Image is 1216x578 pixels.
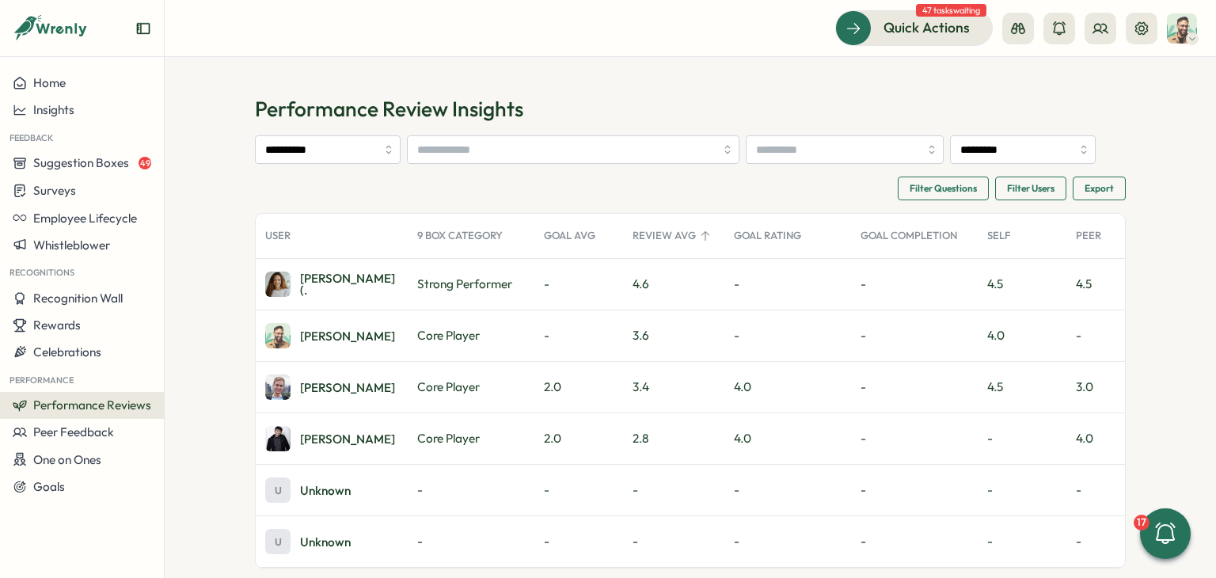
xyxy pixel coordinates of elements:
[724,220,851,252] div: Goal rating
[300,536,351,548] div: Unknown
[300,382,395,394] div: [PERSON_NAME]
[1085,177,1114,200] span: Export
[534,259,623,310] div: -
[978,259,1066,310] div: 4.5
[33,75,66,90] span: Home
[1073,177,1126,200] button: Export
[851,465,978,515] div: -
[265,272,291,297] img: Patricia (Test)
[408,362,534,413] div: Core Player
[408,465,534,515] div: -
[978,465,1066,515] div: -
[33,318,81,333] span: Rewards
[1167,13,1197,44] img: Ali
[978,220,1066,252] div: Self
[851,413,978,464] div: -
[1066,516,1155,567] div: -
[408,259,534,310] div: Strong Performer
[256,220,408,252] div: User
[33,211,137,226] span: Employee Lifecycle
[534,465,623,515] div: -
[534,516,623,567] div: -
[978,516,1066,567] div: -
[300,433,395,445] div: [PERSON_NAME]
[265,272,398,297] a: Patricia (Test)[PERSON_NAME] (.
[1066,310,1155,361] div: -
[33,183,76,198] span: Surveys
[1066,220,1155,252] div: Peer
[408,413,534,464] div: Core Player
[1134,515,1149,530] div: 17
[898,177,989,200] button: Filter Questions
[978,413,1066,464] div: -
[851,310,978,361] div: -
[623,310,724,361] div: 3.6
[1066,465,1155,515] div: -
[33,344,101,359] span: Celebrations
[623,413,724,464] div: 2.8
[33,291,123,306] span: Recognition Wall
[851,259,978,310] div: -
[300,330,395,342] div: [PERSON_NAME]
[978,310,1066,361] div: 4.0
[835,10,993,45] button: Quick Actions
[33,155,129,170] span: Suggestion Boxes
[33,452,101,467] span: One on Ones
[1140,508,1191,559] button: 17
[1066,362,1155,413] div: 3.0
[623,465,724,515] div: -
[851,362,978,413] div: -
[139,157,151,169] span: 49
[916,4,986,17] span: 47 tasks waiting
[1066,413,1155,464] div: 4.0
[135,21,151,36] button: Expand sidebar
[33,424,114,439] span: Peer Feedback
[623,362,724,413] div: 3.4
[300,272,398,297] div: [PERSON_NAME] (.
[265,323,291,348] img: Ali
[851,220,978,252] div: Goal completion
[265,323,395,348] a: Ali[PERSON_NAME]
[1066,259,1155,310] div: 4.5
[724,310,851,361] div: -
[724,465,851,515] div: -
[33,238,110,253] span: Whistleblower
[623,259,724,310] div: 4.6
[265,375,395,400] a: Matthew Brooks[PERSON_NAME]
[408,220,534,252] div: 9 Box Category
[408,310,534,361] div: Core Player
[623,220,724,252] div: Review Avg
[33,102,74,117] span: Insights
[33,479,65,494] span: Goals
[300,485,351,496] div: Unknown
[724,413,851,464] div: 4.0
[995,177,1066,200] button: Filter Users
[724,516,851,567] div: -
[623,516,724,567] div: -
[265,375,291,400] img: Matthew Brooks
[534,310,623,361] div: -
[978,362,1066,413] div: 4.5
[910,177,977,200] span: Filter Questions
[724,259,851,310] div: -
[275,481,282,499] span: U
[851,516,978,567] div: -
[534,362,623,413] div: 2.0
[724,362,851,413] div: 4.0
[275,533,282,550] span: U
[265,529,351,554] a: UUnknown
[265,477,351,503] a: UUnknown
[534,413,623,464] div: 2.0
[265,426,395,451] a: Mandip Dangol[PERSON_NAME]
[265,426,291,451] img: Mandip Dangol
[408,516,534,567] div: -
[883,17,970,38] span: Quick Actions
[33,397,151,413] span: Performance Reviews
[255,95,1126,123] h1: Performance Review Insights
[534,220,623,252] div: Goal Avg
[1007,177,1054,200] span: Filter Users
